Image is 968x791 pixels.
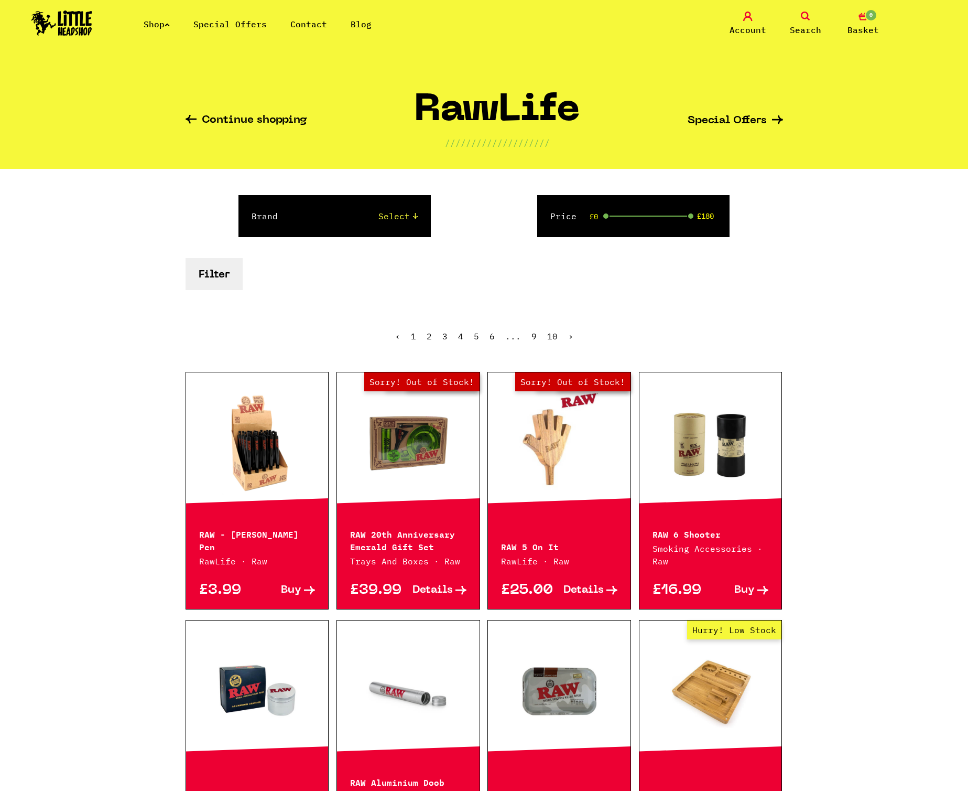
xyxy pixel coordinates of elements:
p: RAW 6 Shooter [652,527,769,540]
a: Buy [257,585,315,596]
label: Price [550,210,577,222]
span: ‹ [395,331,400,341]
a: 5 [474,331,479,341]
a: Hurry! Low Stock [639,639,782,744]
label: Brand [252,210,278,222]
a: Shop [144,19,170,29]
p: £16.99 [652,585,711,596]
p: £25.00 [501,585,559,596]
p: Trays And Boxes · Raw [350,555,466,568]
a: 4 [458,331,463,341]
span: Search [790,24,821,36]
span: ... [505,331,521,341]
p: RawLife · Raw [501,555,617,568]
button: Filter [186,258,243,290]
li: « Previous [395,332,400,340]
a: Out of Stock Hurry! Low Stock Sorry! Out of Stock! [488,391,630,496]
span: Hurry! Low Stock [687,621,781,639]
p: £39.99 [350,585,408,596]
span: 1 [411,331,416,341]
a: 0 Basket [837,12,889,36]
span: Sorry! Out of Stock! [364,372,480,391]
span: Buy [734,585,755,596]
a: Contact [290,19,327,29]
p: £3.99 [199,585,257,596]
span: Basket [847,24,879,36]
span: £180 [697,212,714,220]
span: 0 [865,9,877,22]
a: 3 [442,331,448,341]
a: 2 [427,331,432,341]
a: Continue shopping [186,115,307,127]
p: RAW - [PERSON_NAME] Pen [199,527,316,552]
span: Sorry! Out of Stock! [515,372,630,391]
a: 10 [547,331,558,341]
p: RAW 5 On It [501,540,617,552]
span: Account [730,24,766,36]
a: Out of Stock Hurry! Low Stock Sorry! Out of Stock! [337,391,480,496]
p: RAW 20th Anniversary Emerald Gift Set [350,527,466,552]
a: Details [408,585,466,596]
p: Smoking Accessories · Raw [652,542,769,568]
a: Special Offers [688,115,783,126]
a: Special Offers [193,19,267,29]
span: £0 [590,212,598,221]
span: Details [563,585,604,596]
a: Next » [568,331,573,341]
span: Details [412,585,453,596]
span: Buy [281,585,301,596]
img: Little Head Shop Logo [31,10,92,36]
p: //////////////////// [445,136,550,149]
a: 6 [490,331,495,341]
p: RawLife · Raw [199,555,316,568]
h1: RawLife [414,93,580,136]
a: Blog [351,19,372,29]
a: Details [559,585,617,596]
a: Buy [711,585,769,596]
a: Search [779,12,832,36]
a: 9 [531,331,537,341]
